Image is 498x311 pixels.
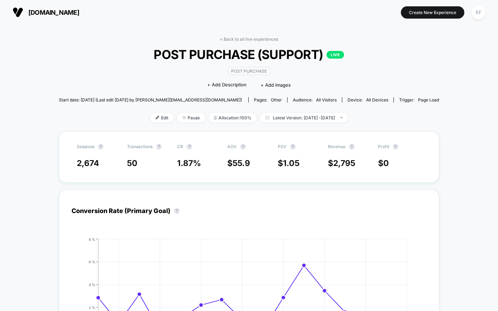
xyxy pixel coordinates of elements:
[156,116,159,119] img: edit
[328,144,345,149] span: Revenue
[290,144,296,150] button: ?
[13,7,23,18] img: Visually logo
[177,158,201,168] span: 1.87 %
[401,6,464,19] button: Create New Experience
[278,158,300,168] span: $
[89,259,95,264] tspan: 6 %
[265,116,269,119] img: calendar
[72,207,183,214] div: Conversion Rate (Primary Goal)
[177,113,205,123] span: Pause
[228,67,270,75] span: Post Purchase
[174,208,180,214] button: ?
[470,5,487,20] button: EF
[150,113,174,123] span: Edit
[233,158,250,168] span: 55.9
[59,97,242,102] span: Start date: [DATE] (Last edit [DATE] by [PERSON_NAME][EMAIL_ADDRESS][DOMAIN_NAME])
[11,7,81,18] button: [DOMAIN_NAME]
[316,97,337,102] span: All Visitors
[77,158,99,168] span: 2,674
[378,158,389,168] span: $
[177,144,183,149] span: CR
[127,158,137,168] span: 50
[472,6,485,19] div: EF
[261,82,291,88] span: + Add Images
[187,144,192,150] button: ?
[214,116,217,120] img: rebalance
[182,116,186,119] img: end
[399,97,439,102] div: Trigger:
[127,144,153,149] span: Transactions
[89,282,95,286] tspan: 4 %
[227,144,237,149] span: AOV
[156,144,162,150] button: ?
[340,117,343,118] img: end
[89,305,95,309] tspan: 2 %
[383,158,389,168] span: 0
[366,97,388,102] span: all devices
[283,158,300,168] span: 1.05
[271,97,282,102] span: other
[342,97,393,102] span: Device:
[349,144,355,150] button: ?
[328,158,355,168] span: $
[327,51,344,59] p: LIVE
[293,97,337,102] div: Audience:
[393,144,398,150] button: ?
[227,158,250,168] span: $
[333,158,355,168] span: 2,795
[207,81,247,88] span: + Add Description
[260,113,348,123] span: Latest Version: [DATE] - [DATE]
[78,47,420,62] span: POST PURCHASE (SUPPORT)
[28,9,79,16] span: [DOMAIN_NAME]
[378,144,389,149] span: Profit
[77,144,94,149] span: Sessions
[254,97,282,102] div: Pages:
[89,237,95,241] tspan: 8 %
[418,97,439,102] span: Page Load
[98,144,103,150] button: ?
[209,113,257,123] span: Allocation: 100%
[240,144,246,150] button: ?
[220,37,278,42] a: < Back to all live experiences
[278,144,287,149] span: PSV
